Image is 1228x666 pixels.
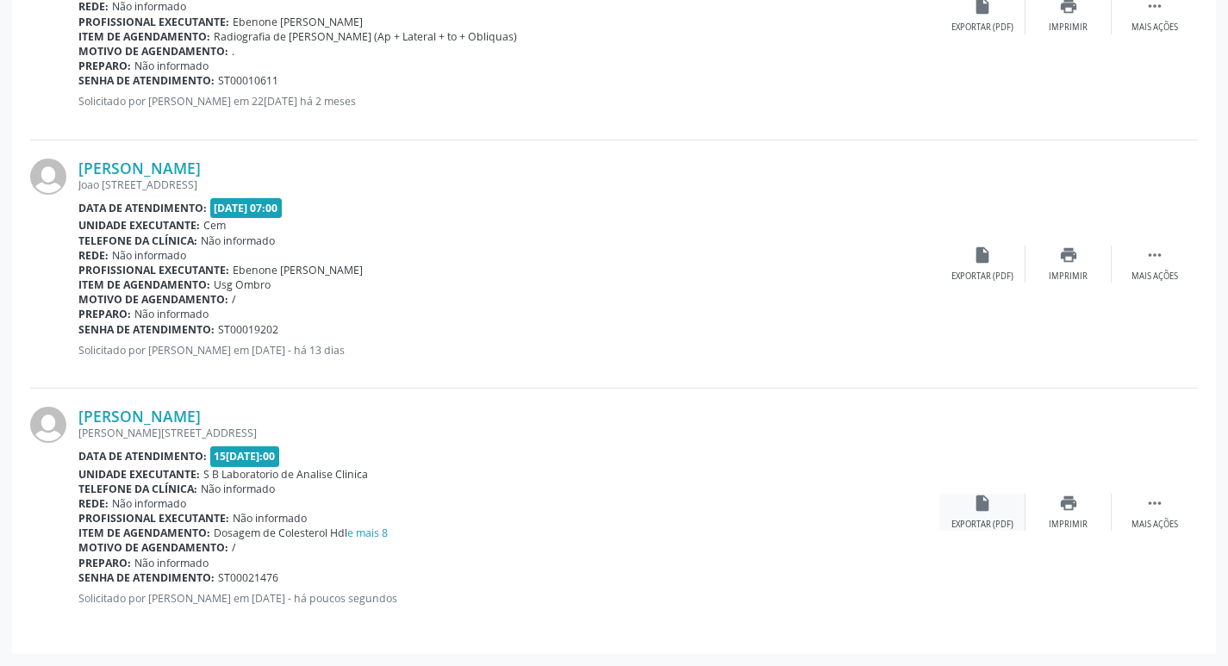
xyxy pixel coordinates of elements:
b: Item de agendamento: [78,277,210,292]
b: Profissional executante: [78,511,229,526]
span: . [232,44,234,59]
span: S B Laboratorio de Analise Clinica [203,467,368,482]
i: insert_drive_file [973,494,992,513]
span: Não informado [112,496,186,511]
span: Não informado [134,556,209,570]
b: Unidade executante: [78,467,200,482]
i:  [1145,494,1164,513]
a: [PERSON_NAME] [78,407,201,426]
span: ST00021476 [218,570,278,585]
span: Não informado [233,511,307,526]
span: Ebenone [PERSON_NAME] [233,15,363,29]
b: Motivo de agendamento: [78,44,228,59]
b: Motivo de agendamento: [78,292,228,307]
span: Não informado [201,233,275,248]
div: Imprimir [1049,271,1088,283]
span: / [232,292,236,307]
span: [DATE] 07:00 [210,198,283,218]
b: Data de atendimento: [78,449,207,464]
b: Preparo: [78,307,131,321]
div: Imprimir [1049,519,1088,531]
b: Senha de atendimento: [78,570,215,585]
p: Solicitado por [PERSON_NAME] em [DATE] - há poucos segundos [78,591,939,606]
span: / [232,540,236,555]
span: 15[DATE]:00 [210,446,280,466]
b: Telefone da clínica: [78,482,197,496]
i:  [1145,246,1164,265]
i: print [1059,246,1078,265]
div: Exportar (PDF) [951,271,1013,283]
div: [PERSON_NAME][STREET_ADDRESS] [78,426,939,440]
b: Motivo de agendamento: [78,540,228,555]
div: Joao [STREET_ADDRESS] [78,177,939,192]
span: Ebenone [PERSON_NAME] [233,263,363,277]
a: e mais 8 [347,526,388,540]
span: Não informado [134,59,209,73]
i: insert_drive_file [973,246,992,265]
div: Mais ações [1131,22,1178,34]
b: Item de agendamento: [78,29,210,44]
i: print [1059,494,1078,513]
b: Preparo: [78,59,131,73]
span: Cem [203,218,226,233]
b: Item de agendamento: [78,526,210,540]
div: Mais ações [1131,519,1178,531]
b: Telefone da clínica: [78,233,197,248]
div: Exportar (PDF) [951,519,1013,531]
b: Data de atendimento: [78,201,207,215]
b: Senha de atendimento: [78,322,215,337]
b: Rede: [78,248,109,263]
a: [PERSON_NAME] [78,159,201,177]
img: img [30,407,66,443]
div: Exportar (PDF) [951,22,1013,34]
span: ST00019202 [218,322,278,337]
img: img [30,159,66,195]
span: Não informado [112,248,186,263]
span: Usg Ombro [214,277,271,292]
span: Radiografia de [PERSON_NAME] (Ap + Lateral + to + Obliquas) [214,29,517,44]
p: Solicitado por [PERSON_NAME] em 22[DATE] há 2 meses [78,94,939,109]
div: Imprimir [1049,22,1088,34]
span: ST00010611 [218,73,278,88]
b: Rede: [78,496,109,511]
p: Solicitado por [PERSON_NAME] em [DATE] - há 13 dias [78,343,939,358]
b: Profissional executante: [78,15,229,29]
span: Não informado [134,307,209,321]
div: Mais ações [1131,271,1178,283]
b: Unidade executante: [78,218,200,233]
span: Dosagem de Colesterol Hdl [214,526,388,540]
span: Não informado [201,482,275,496]
b: Senha de atendimento: [78,73,215,88]
b: Profissional executante: [78,263,229,277]
b: Preparo: [78,556,131,570]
